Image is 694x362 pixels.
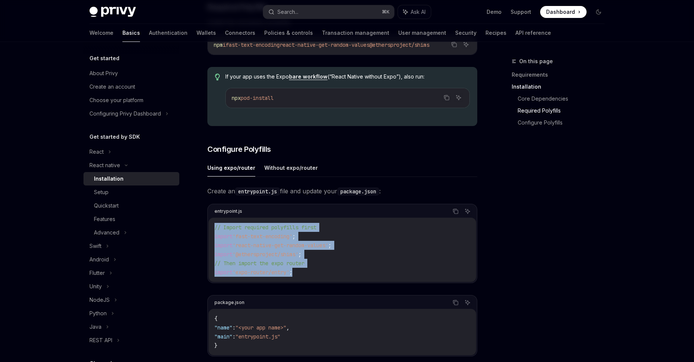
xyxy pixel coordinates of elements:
button: Ask AI [454,93,463,102]
span: npx [232,95,241,101]
span: pod-install [241,95,274,101]
span: // Then import the expo router [214,260,304,267]
span: npm [214,42,223,48]
div: Create an account [89,82,135,91]
a: Installation [83,172,179,185]
a: API reference [515,24,551,42]
span: Ask AI [411,8,426,16]
span: , [286,324,289,331]
span: { [214,315,217,322]
a: Support [511,8,531,16]
div: entrypoint.js [214,206,242,216]
a: Basics [122,24,140,42]
div: About Privy [89,69,118,78]
span: "entrypoint.js" [235,333,280,340]
button: Using expo/router [207,159,255,177]
span: 'fast-text-encoding' [232,233,292,240]
button: Copy the contents from the code block [449,40,459,49]
a: Authentication [149,24,188,42]
div: Configuring Privy Dashboard [89,109,161,118]
a: Required Polyfills [518,105,611,117]
a: Welcome [89,24,113,42]
span: On this page [519,57,553,66]
a: Wallets [197,24,216,42]
div: React native [89,161,120,170]
a: Setup [83,185,179,199]
span: import [214,233,232,240]
div: React [89,147,104,156]
a: Transaction management [322,24,389,42]
button: Ask AI [463,298,472,307]
span: react-native-get-random-values [280,42,369,48]
div: Android [89,255,109,264]
a: Installation [512,81,611,93]
div: Unity [89,282,102,291]
a: Connectors [225,24,255,42]
span: import [214,242,232,249]
a: Requirements [512,69,611,81]
button: Ask AI [461,40,471,49]
a: Dashboard [540,6,587,18]
div: Features [94,215,115,224]
span: ; [292,233,295,240]
a: bare workflow [289,73,328,80]
span: ⌘ K [382,9,390,15]
span: Create an file and update your : [207,186,477,196]
span: '@ethersproject/shims' [232,251,298,258]
a: Security [455,24,477,42]
span: ; [289,269,292,276]
button: Ask AI [398,5,431,19]
code: package.json [337,187,379,196]
a: About Privy [83,67,179,80]
div: NodeJS [89,295,110,304]
a: Core Dependencies [518,93,611,105]
span: If your app uses the Expo (“React Native without Expo”), also run: [225,73,470,80]
div: REST API [89,336,112,345]
div: Python [89,309,107,318]
h5: Get started [89,54,119,63]
span: : [232,324,235,331]
button: Copy the contents from the code block [451,206,460,216]
span: Configure Polyfills [207,144,271,154]
span: 'react-native-get-random-values' [232,242,328,249]
h5: Get started by SDK [89,132,140,141]
span: ; [298,251,301,258]
span: } [214,342,217,349]
div: package.json [214,298,244,307]
div: Flutter [89,269,105,277]
span: ; [328,242,331,249]
div: Installation [94,174,124,183]
button: Copy the contents from the code block [451,298,460,307]
span: import [214,269,232,276]
a: Configure Polyfills [518,117,611,129]
button: Copy the contents from the code block [442,93,451,102]
div: Search... [277,7,298,16]
a: Quickstart [83,199,179,212]
span: Dashboard [546,8,575,16]
span: "<your app name>" [235,324,286,331]
span: : [232,333,235,340]
a: Demo [487,8,502,16]
svg: Tip [215,74,220,80]
div: Choose your platform [89,96,143,105]
div: Setup [94,188,109,197]
div: Quickstart [94,201,119,210]
button: Search...⌘K [263,5,394,19]
span: "main" [214,333,232,340]
a: Create an account [83,80,179,93]
button: Toggle dark mode [593,6,605,18]
div: Advanced [94,228,119,237]
button: Ask AI [463,206,472,216]
span: "name" [214,324,232,331]
img: dark logo [89,7,136,17]
span: 'expo-router/entry' [232,269,289,276]
span: import [214,251,232,258]
span: // Import required polyfills first [214,224,316,231]
div: Java [89,322,101,331]
div: Swift [89,242,101,251]
a: Policies & controls [264,24,313,42]
a: Features [83,212,179,226]
span: @ethersproject/shims [369,42,429,48]
span: i [223,42,226,48]
a: Recipes [486,24,506,42]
